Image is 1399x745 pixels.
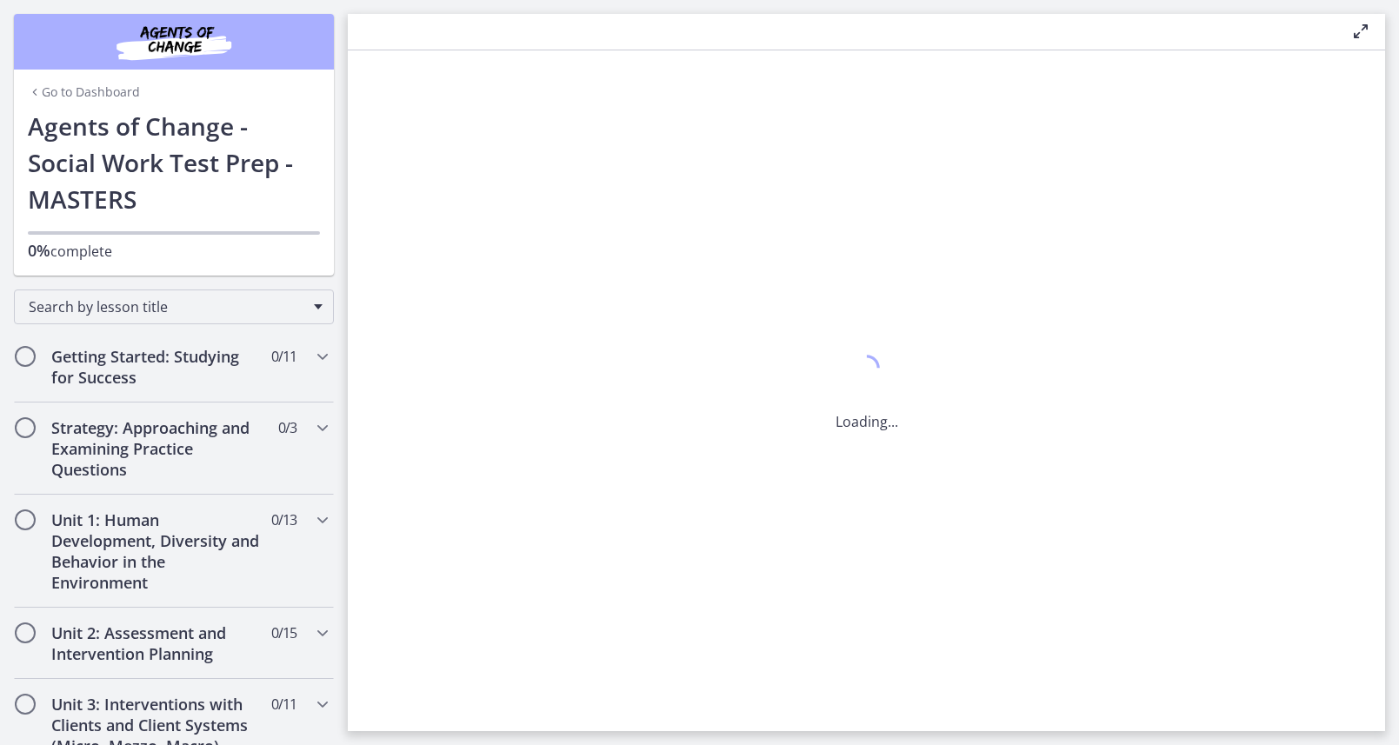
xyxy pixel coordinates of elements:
span: 0 / 11 [271,346,296,367]
div: Search by lesson title [14,289,334,324]
p: Loading... [836,411,898,432]
h2: Getting Started: Studying for Success [51,346,263,388]
h2: Unit 2: Assessment and Intervention Planning [51,622,263,664]
span: 0 / 15 [271,622,296,643]
a: Go to Dashboard [28,83,140,101]
div: 1 [836,350,898,390]
span: 0% [28,240,50,261]
h2: Strategy: Approaching and Examining Practice Questions [51,417,263,480]
span: 0 / 11 [271,694,296,715]
span: 0 / 3 [278,417,296,438]
span: Search by lesson title [29,297,305,316]
img: Agents of Change [70,21,278,63]
span: 0 / 13 [271,509,296,530]
p: complete [28,240,320,262]
h1: Agents of Change - Social Work Test Prep - MASTERS [28,108,320,217]
h2: Unit 1: Human Development, Diversity and Behavior in the Environment [51,509,263,593]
